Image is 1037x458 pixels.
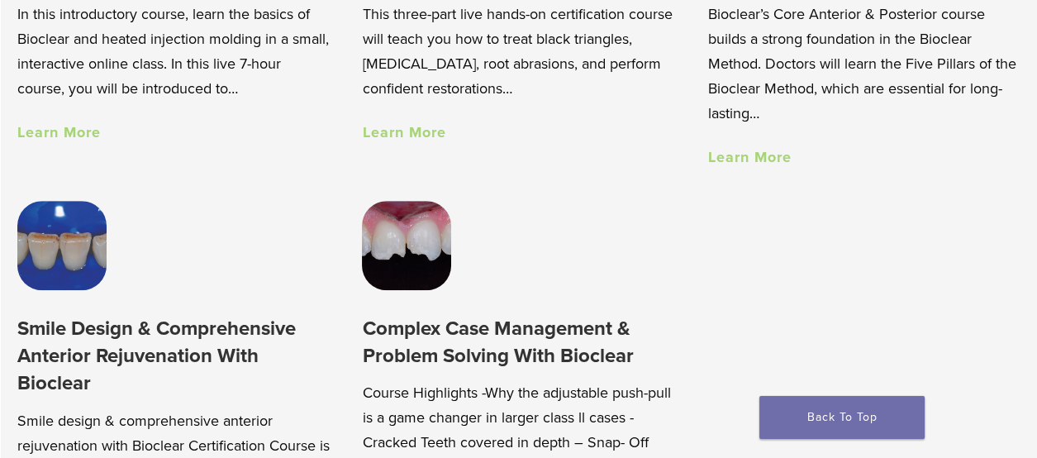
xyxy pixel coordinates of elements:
[17,2,330,101] p: In this introductory course, learn the basics of Bioclear and heated injection molding in a small...
[17,123,101,141] a: Learn More
[17,315,330,398] h3: Smile Design & Comprehensive Anterior Rejuvenation With Bioclear
[707,148,791,166] a: Learn More
[707,2,1020,126] p: Bioclear’s Core Anterior & Posterior course builds a strong foundation in the Bioclear Method. Do...
[759,396,925,439] a: Back To Top
[362,315,674,370] h3: Complex Case Management & Problem Solving With Bioclear
[362,123,445,141] a: Learn More
[362,2,674,101] p: This three-part live hands-on certification course will teach you how to treat black triangles, [...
